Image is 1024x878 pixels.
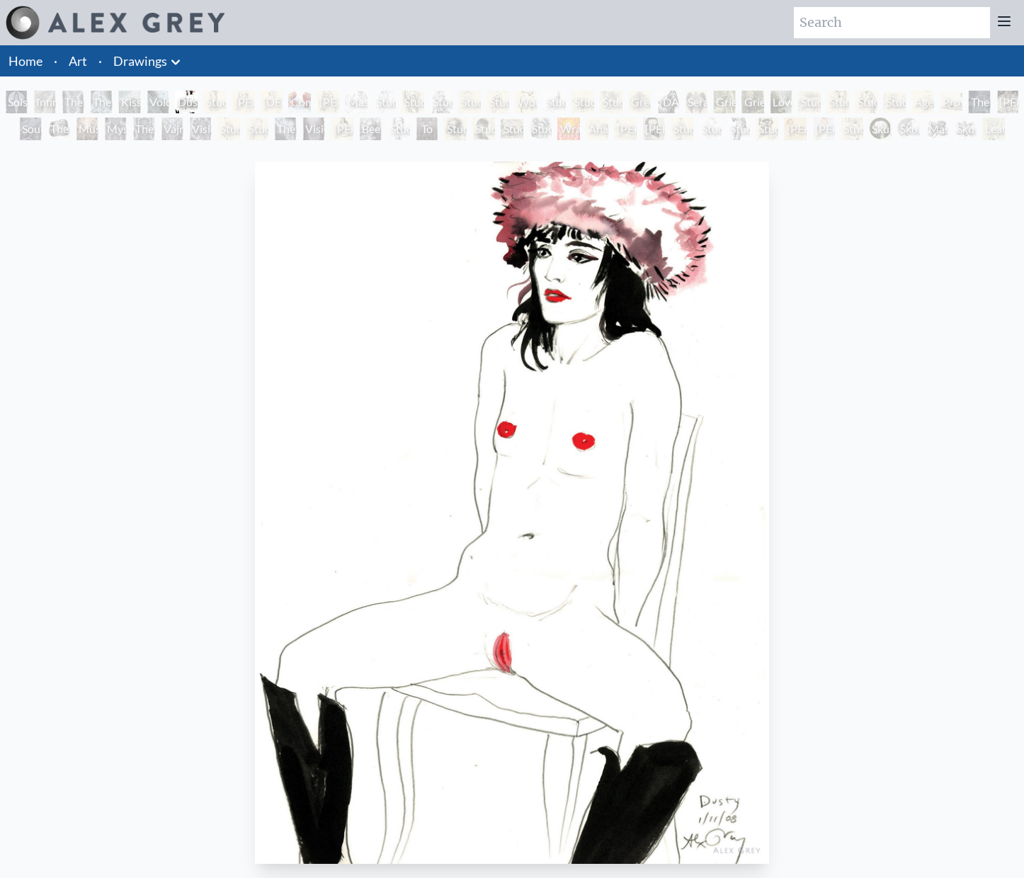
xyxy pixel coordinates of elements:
div: Study of Rembrandt Self-Portrait As [PERSON_NAME] [444,118,467,140]
div: To See or Not to See [416,118,438,140]
li: · [93,45,108,76]
div: Dusty [175,91,198,113]
div: Mask of the Face [345,91,368,113]
div: Study of [PERSON_NAME] Captive [217,118,240,140]
div: [PERSON_NAME] [331,118,353,140]
div: The Transcendental Artist [968,91,991,113]
div: Study of [PERSON_NAME] The Deposition [671,118,693,140]
div: Study of Rembrandt Self-Portrait [472,118,495,140]
a: Drawings [113,51,167,71]
div: Study of [DEMOGRAPHIC_DATA] Separating Light from Darkness [402,91,424,113]
div: Kiss of the [MEDICAL_DATA] [118,91,141,113]
div: Infinity Angel [33,91,56,113]
div: Vision Taking Form [189,118,212,140]
div: Solstice Angel [5,91,28,113]
div: Leaf and Tree [982,118,1005,140]
li: · [48,45,63,76]
div: Love Forestalling Death [770,91,792,113]
div: Study of [PERSON_NAME]’s Guernica [883,91,906,113]
div: Mystic Eye [104,118,127,140]
div: Comparing Brains [288,91,311,113]
div: The Love Held Between Us [62,91,84,113]
div: Voice at [PERSON_NAME] [147,91,169,113]
div: Master of Confusion [926,118,948,140]
div: Study of [PERSON_NAME] [PERSON_NAME] [699,118,722,140]
div: Study of [PERSON_NAME] [756,118,778,140]
div: Soultrons [19,118,42,140]
div: Study of [PERSON_NAME]’s Night Watch [571,91,594,113]
div: [PERSON_NAME] [614,118,637,140]
div: Grieving 1 [713,91,736,113]
div: Vajra Brush [161,118,183,140]
div: The First Artists [47,118,70,140]
div: [PERSON_NAME] by [PERSON_NAME] by [PERSON_NAME] [232,91,254,113]
div: Skull Fetus [869,118,892,140]
div: [DATE] [656,91,679,113]
div: [PERSON_NAME] [996,91,1019,113]
div: Green [DEMOGRAPHIC_DATA] [628,91,651,113]
div: Study of [PERSON_NAME]’s Damned Soul [430,91,453,113]
div: Study of [PERSON_NAME]’s Sunflowers [600,91,622,113]
div: Study of [PERSON_NAME]’s Crying Woman [DEMOGRAPHIC_DATA] [855,91,877,113]
div: Study of [PERSON_NAME] Self-Portrait [529,118,552,140]
div: Seraphic Transport [685,91,707,113]
div: Music of Liberation [76,118,98,140]
div: Study of [PERSON_NAME]’s Third of May [798,91,821,113]
div: [PERSON_NAME] [642,118,665,140]
div: Anatomy Lab [586,118,608,140]
div: [PERSON_NAME] Pregnant & Sleeping [812,118,835,140]
div: Study of [PERSON_NAME] [387,118,410,140]
div: Study of [PERSON_NAME] [PERSON_NAME] [203,91,226,113]
div: [PERSON_NAME] Pregnant & Reading [784,118,807,140]
div: Aged [DEMOGRAPHIC_DATA] [911,91,934,113]
div: Study of [PERSON_NAME]’s Crying Woman [DEMOGRAPHIC_DATA] [826,91,849,113]
div: Study of [PERSON_NAME] The Kiss [246,118,268,140]
div: Grieving 2 (The Flames of Grief are Dark and Deep) [741,91,764,113]
div: Skull Fetus Tondo [954,118,977,140]
div: [DEMOGRAPHIC_DATA] [260,91,283,113]
div: Study of [PERSON_NAME] [PERSON_NAME] [727,118,750,140]
div: The Medium [90,91,113,113]
img: Dusty-(1)-1-11-08-Alex-Grey-watermarked-1645060699.jpg [255,161,769,864]
div: Study of [PERSON_NAME]’s The Old Guitarist [841,118,863,140]
div: Woman [515,91,537,113]
div: Beethoven [359,118,382,140]
div: [PERSON_NAME] & Child [317,91,339,113]
div: Study of [PERSON_NAME] [373,91,396,113]
div: Study of [PERSON_NAME]’s Potato Eaters [501,118,523,140]
a: Art [69,51,87,71]
div: The Gift [274,118,297,140]
input: Search [794,7,990,38]
div: Study of [PERSON_NAME]’s Easel [543,91,566,113]
div: Prostration to the Goddess [940,91,962,113]
div: Study of [PERSON_NAME] Portrait of [PERSON_NAME] [487,91,509,113]
a: Home [8,53,42,69]
div: Skull Fetus Study [897,118,920,140]
div: The Seer [132,118,155,140]
div: Study of [PERSON_NAME] Last Judgement [458,91,481,113]
div: Vision & Mission [302,118,325,140]
div: Wrathful Guardian [557,118,580,140]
